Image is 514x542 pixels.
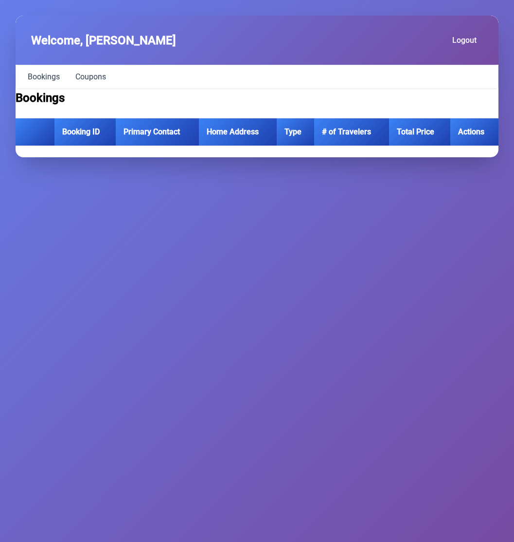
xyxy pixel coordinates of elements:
th: # of Travelers [314,118,389,146]
th: Primary Contact [116,118,199,146]
a: Coupons [70,69,112,85]
span: Bookings [28,73,60,81]
th: Home Address [199,118,277,146]
span: Logout [452,36,477,45]
button: Logout [442,31,483,49]
span: Coupons [75,73,106,81]
th: Booking ID [54,118,116,146]
th: Total Price [389,118,450,146]
h2: Bookings [16,89,498,107]
a: Bookings [22,69,66,85]
th: Type [277,118,314,146]
span: Welcome, [PERSON_NAME] [31,32,176,49]
th: Actions [450,118,498,146]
